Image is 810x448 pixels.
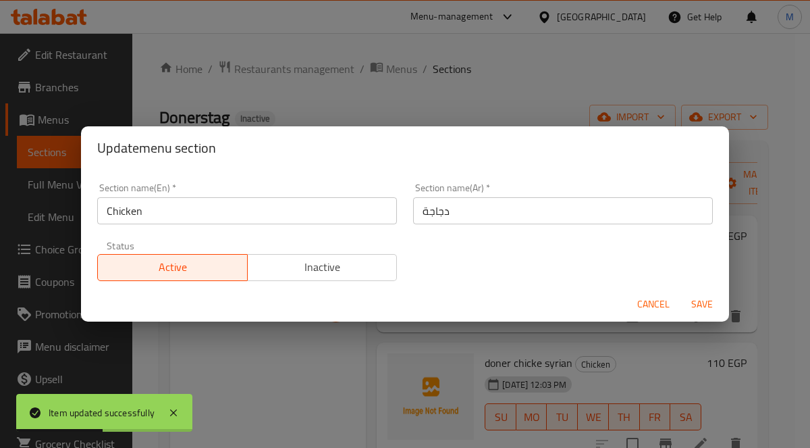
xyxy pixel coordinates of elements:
[97,254,248,281] button: Active
[686,296,718,313] span: Save
[253,257,392,277] span: Inactive
[97,197,397,224] input: Please enter section name(en)
[637,296,670,313] span: Cancel
[97,137,713,159] h2: Update menu section
[103,257,242,277] span: Active
[49,405,155,420] div: Item updated successfully
[247,254,398,281] button: Inactive
[680,292,724,317] button: Save
[413,197,713,224] input: Please enter section name(ar)
[632,292,675,317] button: Cancel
